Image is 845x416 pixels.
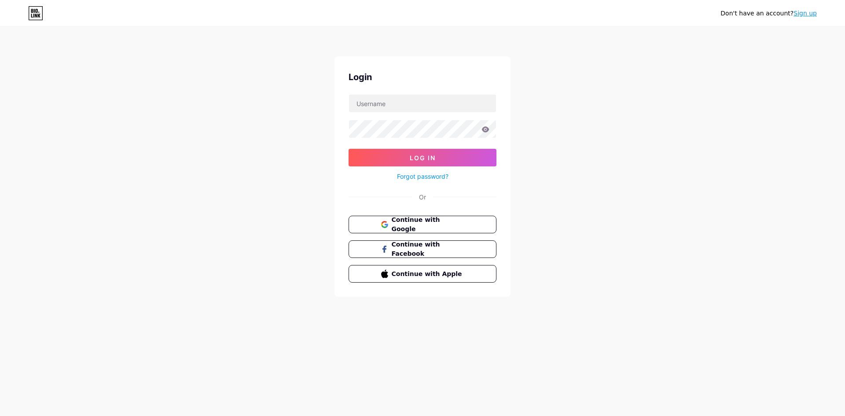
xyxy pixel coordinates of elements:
span: Continue with Google [392,215,464,234]
button: Continue with Facebook [349,240,496,258]
button: Continue with Apple [349,265,496,283]
div: Login [349,70,496,84]
div: Don't have an account? [720,9,817,18]
div: Or [419,192,426,202]
span: Continue with Apple [392,269,464,279]
span: Continue with Facebook [392,240,464,258]
button: Continue with Google [349,216,496,233]
button: Log In [349,149,496,166]
span: Log In [410,154,436,162]
input: Username [349,95,496,112]
a: Sign up [794,10,817,17]
a: Forgot password? [397,172,448,181]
